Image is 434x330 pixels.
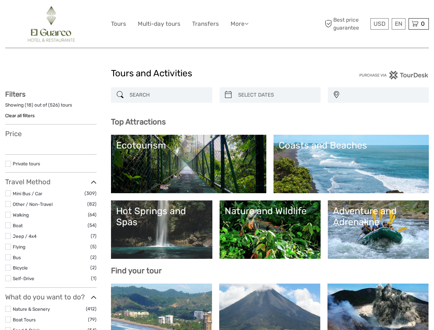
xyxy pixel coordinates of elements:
h1: Tours and Activities [111,68,323,79]
span: (412) [86,305,97,313]
a: Nature & Scenery [13,306,50,312]
div: Coasts and Beaches [279,140,424,151]
div: Hot Springs and Spas [116,206,207,228]
span: 0 [420,20,426,27]
span: (5) [90,243,97,251]
span: (79) [88,316,97,323]
span: Best price guarantee [323,16,369,31]
a: Flying [13,244,25,250]
img: 2782-2b89c085-be33-434c-aeab-2def2f8264ce_logo_big.jpg [26,5,76,43]
a: Bus [13,255,21,260]
span: (309) [85,189,97,197]
div: EN [392,18,405,30]
label: 526 [50,102,58,108]
a: Private tours [13,161,40,166]
span: (2) [90,253,97,261]
div: Adventure and Adrenaline [333,206,424,228]
label: 18 [26,102,32,108]
div: Nature and Wildlife [225,206,315,217]
a: Other / Non-Travel [13,201,53,207]
a: Coasts and Beaches [279,140,424,188]
span: (54) [88,221,97,229]
a: Self-Drive [13,276,34,281]
a: Clear all filters [5,113,35,118]
h3: What do you want to do? [5,293,97,301]
span: (7) [91,232,97,240]
b: Top Attractions [111,117,166,126]
span: (1) [91,274,97,282]
a: Jeep / 4x4 [13,233,36,239]
a: Boat Tours [13,317,36,322]
span: (64) [88,211,97,219]
span: (2) [90,264,97,272]
div: Showing ( ) out of ( ) tours [5,102,97,112]
a: Boat [13,223,23,228]
b: Find your tour [111,266,162,275]
h3: Travel Method [5,178,97,186]
div: Ecotourism [116,140,261,151]
a: Hot Springs and Spas [116,206,207,254]
a: Multi-day tours [138,19,180,29]
span: USD [374,20,386,27]
a: Transfers [192,19,219,29]
a: Nature and Wildlife [225,206,315,254]
img: PurchaseViaTourDesk.png [359,71,429,79]
h3: Price [5,130,97,138]
input: SEARCH [127,89,209,101]
a: Ecotourism [116,140,261,188]
a: Walking [13,212,29,218]
a: Bicycle [13,265,28,271]
a: Mini Bus / Car [13,191,42,196]
a: More [231,19,248,29]
span: (82) [87,200,97,208]
strong: Filters [5,90,25,98]
input: SELECT DATES [235,89,317,101]
a: Tours [111,19,126,29]
a: Adventure and Adrenaline [333,206,424,254]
